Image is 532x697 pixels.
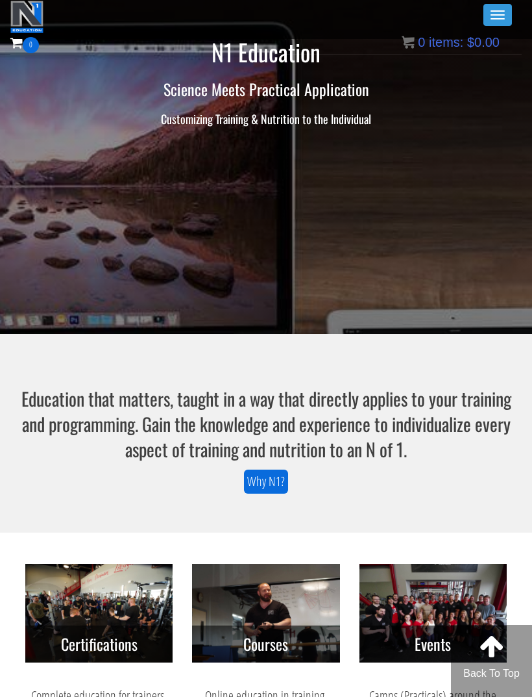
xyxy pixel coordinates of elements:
[244,470,288,494] a: Why N1?
[25,626,173,662] h3: Certifications
[402,36,415,49] img: icon11.png
[359,626,507,662] h3: Events
[192,626,339,662] h3: Courses
[418,35,425,49] span: 0
[10,81,522,97] h2: Science Meets Practical Application
[23,37,39,53] span: 0
[10,113,522,126] h3: Customizing Training & Nutrition to the Individual
[10,39,522,65] h1: N1 Education
[467,35,500,49] bdi: 0.00
[429,35,463,49] span: items:
[451,666,532,681] p: Back To Top
[467,35,474,49] span: $
[25,564,173,663] img: n1-certifications
[402,35,500,49] a: 0 items: $0.00
[16,386,516,463] h3: Education that matters, taught in a way that directly applies to your training and programming. G...
[192,564,339,663] img: n1-courses
[10,1,43,33] img: n1-education
[10,34,39,51] a: 0
[359,564,507,663] img: n1-events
